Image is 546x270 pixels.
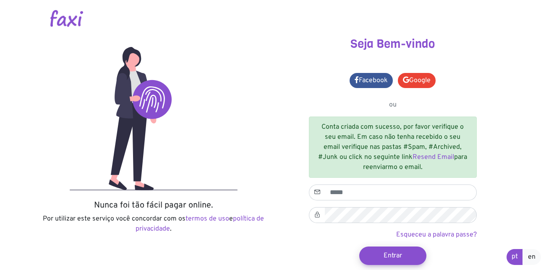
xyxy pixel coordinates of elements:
a: Resend Email [413,153,454,161]
a: pt [507,249,523,265]
p: Por utilizar este serviço você concordar com os e . [40,214,267,234]
h3: Seja Bem-vindo [280,37,506,51]
h5: Nunca foi tão fácil pagar online. [40,200,267,210]
a: Esqueceu a palavra passe? [396,231,477,239]
button: Entrar [359,247,426,265]
a: Facebook [350,73,393,88]
div: Conta criada com sucesso, por favor verifique o seu email. Em caso não tenha recebido o seu email... [309,117,477,178]
a: Google [398,73,436,88]
a: termos de uso [185,215,229,223]
p: ou [309,100,477,110]
a: en [522,249,541,265]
